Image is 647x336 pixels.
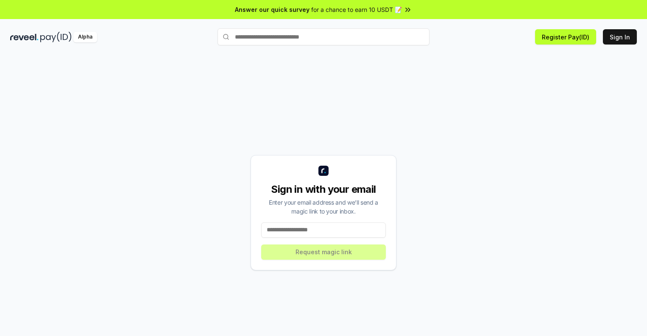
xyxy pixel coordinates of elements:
img: reveel_dark [10,32,39,42]
span: Answer our quick survey [235,5,310,14]
button: Sign In [603,29,637,44]
img: pay_id [40,32,72,42]
span: for a chance to earn 10 USDT 📝 [311,5,402,14]
button: Register Pay(ID) [535,29,596,44]
div: Sign in with your email [261,183,386,196]
div: Enter your email address and we’ll send a magic link to your inbox. [261,198,386,216]
img: logo_small [318,166,329,176]
div: Alpha [73,32,97,42]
